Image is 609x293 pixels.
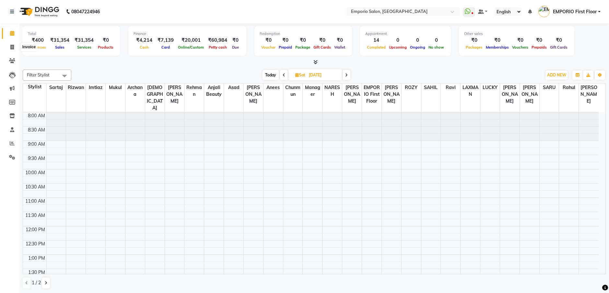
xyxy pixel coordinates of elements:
span: Rahul [559,84,579,92]
span: Upcoming [387,45,408,50]
span: EMPORIO First Floor [362,84,381,105]
div: ₹7,139 [155,37,176,44]
div: 9:30 AM [27,155,46,162]
div: ₹0 [510,37,530,44]
div: ₹31,354 [72,37,96,44]
span: Vouchers [510,45,530,50]
img: EMPORIO First Floor [538,6,550,17]
div: ₹400 [28,37,48,44]
span: LUCKY [480,84,500,92]
span: Sat [294,73,307,77]
div: ₹60,984 [205,37,230,44]
div: 1:30 PM [27,269,46,276]
span: Cash [138,45,150,50]
b: 08047224946 [71,3,100,21]
span: Mukul [106,84,125,92]
span: ADD NEW [547,73,566,77]
div: 12:00 PM [24,226,46,233]
div: Appointment [365,31,446,37]
span: [DEMOGRAPHIC_DATA] [145,84,165,112]
span: [PERSON_NAME] [342,84,362,105]
div: 0 [387,37,408,44]
span: Memberships [484,45,510,50]
div: Invoice [21,43,37,51]
div: ₹0 [277,37,294,44]
div: Redemption [260,31,347,37]
span: Package [294,45,312,50]
span: [PERSON_NAME] [500,84,520,105]
div: ₹0 [96,37,115,44]
div: ₹0 [333,37,347,44]
div: 11:30 AM [24,212,46,219]
span: Sales [53,45,66,50]
div: ₹0 [260,37,277,44]
div: ₹0 [312,37,333,44]
div: ₹0 [230,37,241,44]
span: Services [76,45,93,50]
span: Today [263,70,279,80]
span: Gift Cards [312,45,333,50]
span: Rizwan [66,84,86,92]
div: Stylist [23,84,46,90]
span: Rehman [184,84,204,98]
div: ₹4,214 [134,37,155,44]
div: 9:00 AM [27,141,46,148]
span: Archana [125,84,145,98]
span: Prepaid [277,45,294,50]
span: Sartaj [47,84,66,92]
span: [PERSON_NAME] [579,84,599,105]
div: 0 [427,37,446,44]
span: LAXMAN [461,84,480,98]
span: Online/Custom [176,45,205,50]
span: [PERSON_NAME] [382,84,401,105]
div: 10:00 AM [24,169,46,176]
span: Gift Cards [548,45,569,50]
span: Card [160,45,171,50]
span: Completed [365,45,387,50]
div: 12:30 PM [24,241,46,247]
span: [PERSON_NAME] [520,84,539,105]
span: Wallet [333,45,347,50]
span: [PERSON_NAME] [165,84,184,105]
span: NARESH [322,84,342,98]
div: 10:30 AM [24,184,46,190]
div: 0 [408,37,427,44]
img: logo [17,3,61,21]
input: 2025-08-30 [307,70,339,80]
div: 8:00 AM [27,112,46,119]
div: ₹20,001 [176,37,205,44]
div: ₹0 [548,37,569,44]
span: Filter Stylist [27,72,50,77]
div: 8:30 AM [27,127,46,133]
span: Due [230,45,240,50]
span: Asad [224,84,243,92]
span: Anjali beauty [204,84,224,98]
span: SARU [540,84,559,92]
span: Packages [464,45,484,50]
div: ₹0 [294,37,312,44]
span: Imtiaz [86,84,105,92]
span: Anees [264,84,283,92]
div: ₹0 [530,37,548,44]
span: Voucher [260,45,277,50]
span: Prepaids [530,45,548,50]
button: ADD NEW [545,71,568,80]
span: Products [96,45,115,50]
span: Manager [303,84,322,98]
div: ₹31,354 [48,37,72,44]
span: ROZY [402,84,421,92]
div: ₹0 [464,37,484,44]
div: Other sales [464,31,569,37]
span: Ongoing [408,45,427,50]
div: 11:00 AM [24,198,46,205]
div: 14 [365,37,387,44]
div: Finance [134,31,241,37]
span: EMPORIO First Floor [553,8,597,15]
span: No show [427,45,446,50]
span: chunmun [283,84,303,98]
span: [PERSON_NAME] [244,84,263,105]
div: ₹0 [484,37,510,44]
span: SAHIL [421,84,441,92]
span: 1 / 2 [32,279,41,286]
div: Total [28,31,115,37]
